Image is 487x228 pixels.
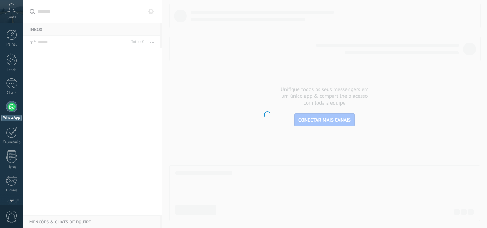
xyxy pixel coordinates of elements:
[1,188,22,193] div: E-mail
[1,165,22,170] div: Listas
[7,15,16,20] span: Conta
[1,140,22,145] div: Calendário
[1,42,22,47] div: Painel
[1,68,22,73] div: Leads
[1,91,22,95] div: Chats
[1,115,22,121] div: WhatsApp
